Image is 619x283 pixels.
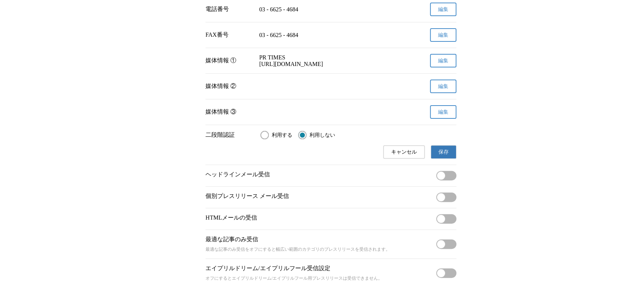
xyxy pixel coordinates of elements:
button: 保存 [431,145,456,159]
p: 03 - 6625 - 4684 [259,32,403,38]
span: 編集 [438,109,448,115]
div: 媒体情報 ① [205,57,253,65]
input: 利用する [260,131,269,139]
span: 編集 [438,58,448,64]
p: ヘッドラインメール受信 [205,171,433,179]
p: 最適な記事のみ受信をオフにすると幅広い範囲のカテゴリのプレスリリースを受信されます。 [205,246,433,253]
span: 編集 [438,6,448,13]
p: 最適な記事のみ受信 [205,236,433,243]
div: 媒体情報 ② [205,82,253,90]
button: 編集 [430,80,456,93]
p: PR TIMES [URL][DOMAIN_NAME] [259,54,403,67]
p: HTMLメールの受信 [205,214,433,222]
p: エイプリルドリーム/エイプリルフール受信設定 [205,265,433,272]
p: オフにするとエイプリルドリーム/エイプリルフール用プレスリリースは受信できません。 [205,275,433,282]
div: 二段階認証 [205,131,255,139]
p: 03 - 6625 - 4684 [259,6,403,13]
div: 電話番号 [205,5,253,13]
button: 編集 [430,28,456,42]
button: 編集 [430,105,456,119]
span: 利用しない [309,132,335,139]
div: FAX番号 [205,31,253,39]
button: 編集 [430,54,456,67]
span: 利用する [272,132,292,139]
button: 編集 [430,3,456,16]
span: 編集 [438,83,448,90]
input: 利用しない [298,131,307,139]
span: 保存 [438,149,449,155]
span: キャンセル [391,149,417,155]
p: 個別プレスリリース メール受信 [205,192,433,200]
div: 媒体情報 ③ [205,108,253,116]
span: 編集 [438,32,448,38]
button: キャンセル [383,145,425,159]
